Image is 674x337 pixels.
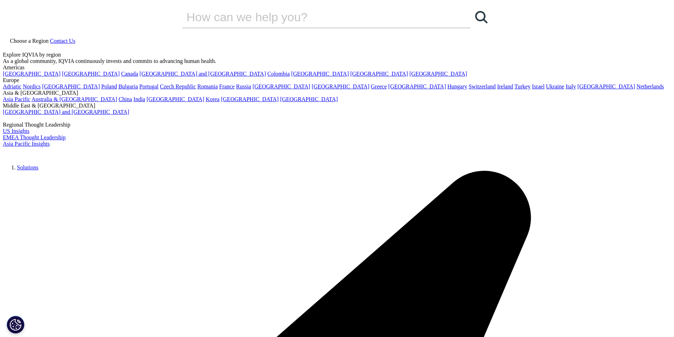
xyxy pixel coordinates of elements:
a: Solutions [17,164,38,170]
a: [GEOGRAPHIC_DATA] [253,83,310,89]
div: Americas [3,64,671,71]
a: Korea [206,96,219,102]
a: Canada [121,71,138,77]
svg: Search [475,11,488,23]
a: Italy [566,83,576,89]
a: [GEOGRAPHIC_DATA] [3,71,61,77]
div: Regional Thought Leadership [3,122,671,128]
a: Switzerland [468,83,495,89]
a: Romania [197,83,218,89]
div: Middle East & [GEOGRAPHIC_DATA] [3,103,671,109]
a: [GEOGRAPHIC_DATA] and [GEOGRAPHIC_DATA] [3,109,129,115]
a: Asia Pacific Insights [3,141,50,147]
a: Asia Pacific [3,96,30,102]
img: IQVIA Healthcare Information Technology and Pharma Clinical Research Company [3,147,59,157]
a: US Insights [3,128,29,134]
a: Adriatic [3,83,21,89]
a: Bulgaria [119,83,138,89]
a: [GEOGRAPHIC_DATA] [62,71,120,77]
div: Europe [3,77,671,83]
a: Hungary [447,83,467,89]
a: China [119,96,132,102]
a: Turkey [514,83,531,89]
a: Czech Republic [160,83,196,89]
a: [GEOGRAPHIC_DATA] and [GEOGRAPHIC_DATA] [139,71,266,77]
a: Netherlands [636,83,664,89]
div: Asia & [GEOGRAPHIC_DATA] [3,90,671,96]
a: [GEOGRAPHIC_DATA] [291,71,349,77]
a: [GEOGRAPHIC_DATA] [280,96,338,102]
a: [GEOGRAPHIC_DATA] [146,96,204,102]
div: As a global community, IQVIA continuously invests and commits to advancing human health. [3,58,671,64]
a: Portugal [139,83,159,89]
a: Ireland [497,83,513,89]
button: Настройки на бисквитките [7,316,24,333]
a: [GEOGRAPHIC_DATA] [388,83,446,89]
a: [GEOGRAPHIC_DATA] [312,83,369,89]
a: EMEA Thought Leadership [3,134,65,140]
a: Israel [532,83,545,89]
a: [GEOGRAPHIC_DATA] [409,71,467,77]
a: Search [471,6,492,28]
span: Choose a Region [10,38,48,44]
a: France [219,83,235,89]
a: [GEOGRAPHIC_DATA] [221,96,278,102]
a: Nordics [23,83,41,89]
a: [GEOGRAPHIC_DATA] [42,83,100,89]
a: Australia & [GEOGRAPHIC_DATA] [31,96,117,102]
a: [GEOGRAPHIC_DATA] [350,71,408,77]
a: Poland [101,83,117,89]
a: Contact Us [50,38,75,44]
a: Greece [371,83,387,89]
a: Russia [236,83,251,89]
a: India [133,96,145,102]
div: Explore IQVIA by region [3,52,671,58]
a: [GEOGRAPHIC_DATA] [577,83,635,89]
a: Colombia [267,71,290,77]
a: Ukraine [546,83,564,89]
input: Search [182,6,450,28]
